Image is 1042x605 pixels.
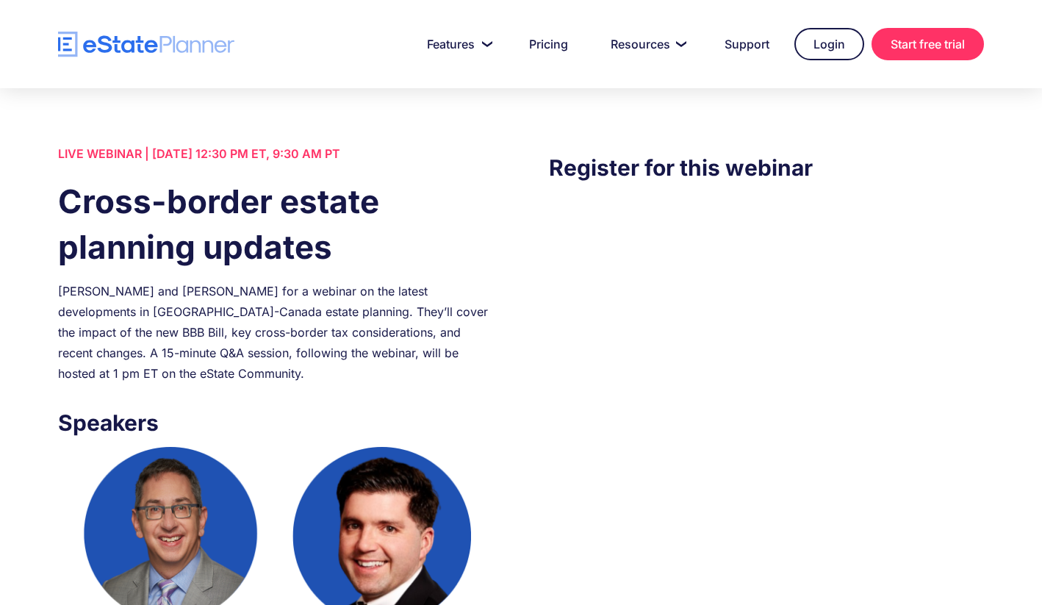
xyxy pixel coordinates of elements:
a: Features [409,29,504,59]
div: [PERSON_NAME] and [PERSON_NAME] for a webinar on the latest developments in [GEOGRAPHIC_DATA]-Can... [58,281,493,384]
iframe: Form 0 [549,214,984,463]
a: Start free trial [872,28,984,60]
h3: Register for this webinar [549,151,984,185]
a: Resources [593,29,700,59]
h3: Speakers [58,406,493,440]
h1: Cross-border estate planning updates [58,179,493,270]
a: Support [707,29,787,59]
a: Pricing [511,29,586,59]
a: home [58,32,234,57]
div: LIVE WEBINAR | [DATE] 12:30 PM ET, 9:30 AM PT [58,143,493,164]
a: Login [794,28,864,60]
